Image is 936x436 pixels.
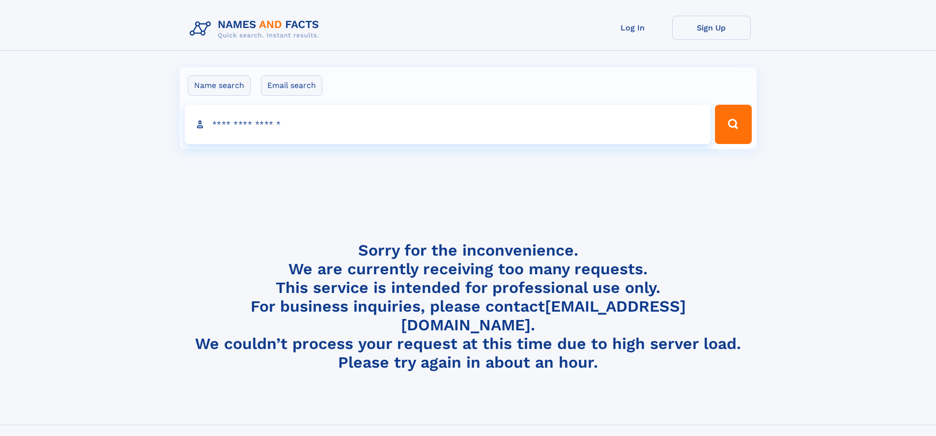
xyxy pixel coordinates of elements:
[594,16,672,40] a: Log In
[715,105,751,144] button: Search Button
[261,75,322,96] label: Email search
[186,241,751,372] h4: Sorry for the inconvenience. We are currently receiving too many requests. This service is intend...
[672,16,751,40] a: Sign Up
[188,75,251,96] label: Name search
[186,16,327,42] img: Logo Names and Facts
[401,297,686,334] a: [EMAIL_ADDRESS][DOMAIN_NAME]
[185,105,711,144] input: search input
